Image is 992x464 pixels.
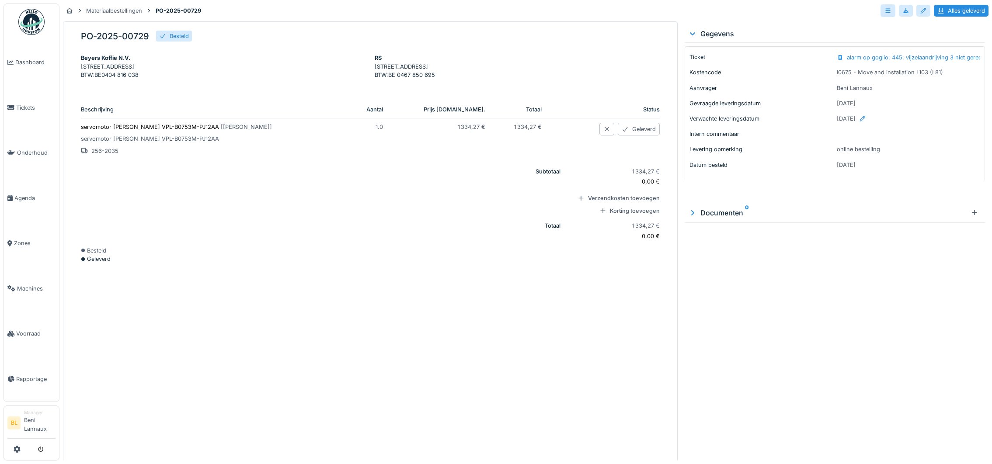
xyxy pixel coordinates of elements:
[24,409,56,436] li: Beni Lannaux
[24,409,56,416] div: Manager
[221,124,272,130] span: [ [PERSON_NAME] ]
[689,130,833,138] p: Intern commentaar
[15,58,56,66] span: Dashboard
[499,123,541,131] p: 1 334,27 €
[356,123,383,131] p: 1.0
[4,266,59,312] a: Machines
[618,123,660,135] div: Geleverd
[349,101,390,118] th: Aantal
[689,68,833,76] p: Kostencode
[688,208,968,218] div: Documenten
[397,123,485,131] p: 1 334,27 €
[81,246,660,255] div: Besteld
[4,40,59,85] a: Dashboard
[4,221,59,266] a: Zones
[81,62,366,71] p: [STREET_ADDRESS]
[81,71,366,79] p: BTW : BE0404 816 038
[567,101,660,118] th: Status
[4,311,59,357] a: Voorraad
[745,208,749,218] sup: 0
[16,375,56,383] span: Rapportage
[688,28,982,39] div: Gegevens
[14,194,56,202] span: Agenda
[574,177,660,186] p: 0,00 €
[81,31,149,42] h5: PO-2025-00729
[18,9,45,35] img: Badge_color-CXgf-gQk.svg
[492,101,548,118] th: Totaal
[17,284,56,293] span: Machines
[81,147,342,155] p: 256-2035
[574,167,660,176] p: 1 334,27 €
[375,71,660,79] p: BTW : BE 0467 850 695
[81,135,342,143] p: servomotor [PERSON_NAME] VPL-B0753M-PJ12AA
[81,163,567,192] th: Subtotaal
[549,207,660,215] div: Korting toevoegen
[16,104,56,112] span: Tickets
[4,85,59,131] a: Tickets
[837,84,981,92] p: Beni Lannaux
[7,409,56,439] a: BL ManagerBeni Lannaux
[689,84,833,92] p: Aanvrager
[837,145,981,153] p: online bestelling
[81,54,366,62] div: Beyers Koffie N.V.
[81,123,342,131] p: servomotor [PERSON_NAME] VPL-B0753M-PJ12AA
[81,217,567,246] th: Totaal
[574,222,660,230] p: 1 334,27 €
[689,99,833,107] p: Gevraagde leveringsdatum
[4,357,59,402] a: Rapportage
[7,416,21,429] li: BL
[375,54,660,62] div: RS
[549,194,660,202] div: Verzendkosten toevoegen
[170,32,189,40] div: Besteld
[4,130,59,176] a: Onderhoud
[81,101,349,118] th: Beschrijving
[86,7,142,15] div: Materiaalbestellingen
[837,114,981,130] div: [DATE]
[689,161,833,169] p: Datum besteld
[837,161,981,169] p: [DATE]
[4,176,59,221] a: Agenda
[574,232,660,240] p: 0,00 €
[375,62,660,71] p: [STREET_ADDRESS]
[17,149,56,157] span: Onderhoud
[16,329,56,338] span: Voorraad
[689,114,833,123] p: Verwachte leveringsdatum
[689,145,833,153] p: Levering opmerking
[152,7,205,15] strong: PO-2025-00729
[390,101,492,118] th: Prijs [DOMAIN_NAME].
[934,5,989,17] div: Alles geleverd
[689,53,833,61] p: Ticket
[837,99,981,107] p: [DATE]
[81,255,660,263] div: Geleverd
[14,239,56,247] span: Zones
[837,68,981,76] p: I0675 - Move and installation L103 (L81)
